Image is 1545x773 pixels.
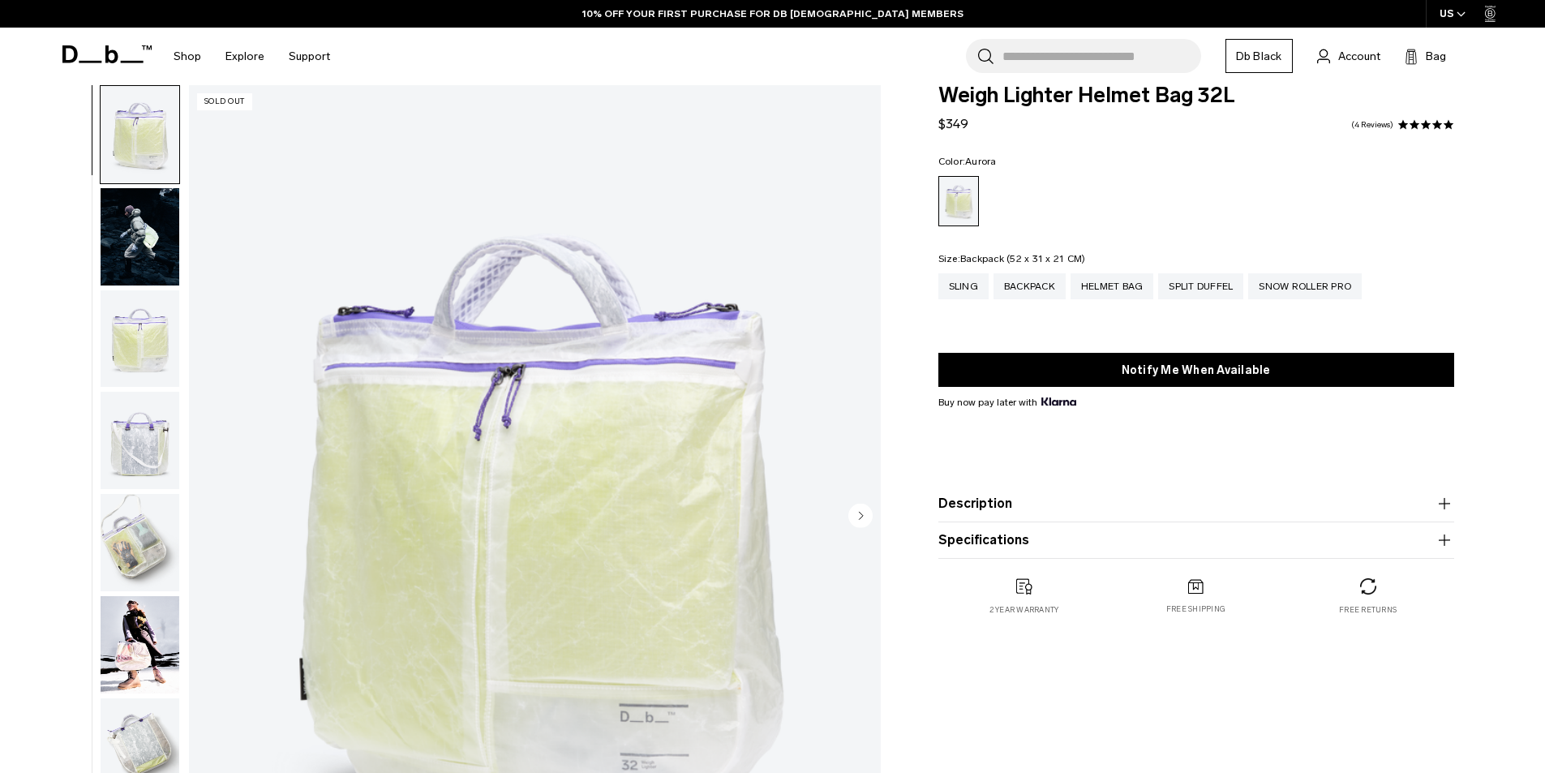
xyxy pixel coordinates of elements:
[161,28,342,85] nav: Main Navigation
[1158,273,1243,299] a: Split Duffel
[289,28,330,85] a: Support
[100,187,180,286] button: Weigh_Lighter_Helmetbag_32L_Lifestyle.png
[1317,46,1380,66] a: Account
[1339,604,1397,616] p: Free returns
[938,116,968,131] span: $349
[938,395,1076,410] span: Buy now pay later with
[174,28,201,85] a: Shop
[994,273,1066,299] a: Backpack
[848,503,873,530] button: Next slide
[582,6,963,21] a: 10% OFF YOUR FIRST PURCHASE FOR DB [DEMOGRAPHIC_DATA] MEMBERS
[960,253,1086,264] span: Backpack (52 x 31 x 21 CM)
[938,494,1454,513] button: Description
[101,86,179,183] img: Weigh_Lighter_Helmet_Bag_32L_1.png
[1405,46,1446,66] button: Bag
[100,85,180,184] button: Weigh_Lighter_Helmet_Bag_32L_1.png
[1225,39,1293,73] a: Db Black
[938,254,1086,264] legend: Size:
[101,494,179,591] img: Weigh_Lighter_Helmet_Bag_32L_4.png
[938,176,979,226] a: Aurora
[100,391,180,490] button: Weigh_Lighter_Helmet_Bag_32L_3.png
[100,493,180,592] button: Weigh_Lighter_Helmet_Bag_32L_4.png
[1248,273,1362,299] a: Snow Roller Pro
[938,530,1454,550] button: Specifications
[100,290,180,389] button: Weigh_Lighter_Helmet_Bag_32L_2.png
[1426,48,1446,65] span: Bag
[101,596,179,694] img: Weigh Lighter Helmet Bag 32L Aurora
[225,28,264,85] a: Explore
[100,595,180,694] button: Weigh Lighter Helmet Bag 32L Aurora
[1166,603,1225,615] p: Free shipping
[101,392,179,489] img: Weigh_Lighter_Helmet_Bag_32L_3.png
[1351,121,1393,129] a: 4 reviews
[1338,48,1380,65] span: Account
[101,188,179,286] img: Weigh_Lighter_Helmetbag_32L_Lifestyle.png
[965,156,997,167] span: Aurora
[1071,273,1154,299] a: Helmet Bag
[938,273,989,299] a: Sling
[101,290,179,388] img: Weigh_Lighter_Helmet_Bag_32L_2.png
[1041,397,1076,406] img: {"height" => 20, "alt" => "Klarna"}
[197,93,252,110] p: Sold Out
[989,604,1059,616] p: 2 year warranty
[938,353,1454,387] button: Notify Me When Available
[938,157,997,166] legend: Color:
[938,85,1454,106] span: Weigh Lighter Helmet Bag 32L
